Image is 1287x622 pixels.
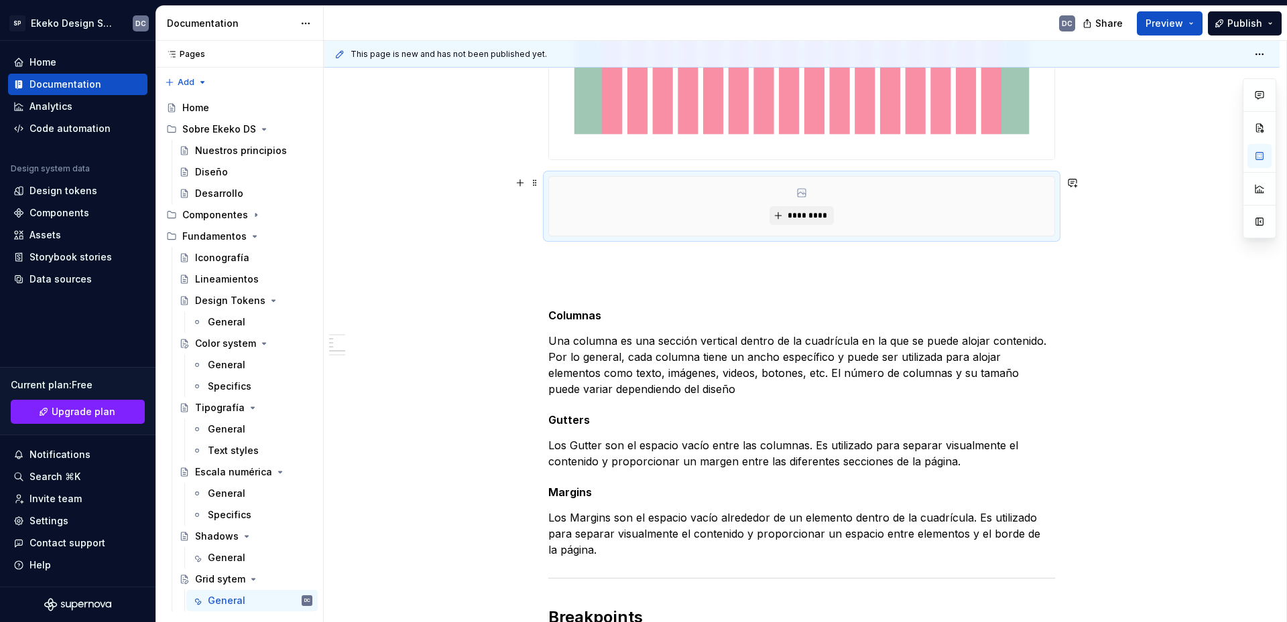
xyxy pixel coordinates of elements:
a: General [186,311,318,333]
div: Shadows [195,530,239,543]
div: Componentes [182,208,248,222]
a: Storybook stories [8,246,147,268]
div: Assets [29,228,61,242]
button: Help [8,554,147,576]
a: Design Tokens [174,290,318,311]
div: Analytics [29,100,72,113]
p: Una columna es una sección vertical dentro de la cuadrícula en la que se puede alojar contenido. ... [548,333,1055,397]
h5: Columnas [548,309,1055,322]
div: General [208,551,245,564]
a: Analytics [8,96,147,117]
div: Iconografía [195,251,249,264]
a: Grid sytem [174,568,318,590]
div: General [208,422,245,436]
a: GeneralDC [186,590,318,611]
div: DC [1062,18,1072,29]
a: Design tokens [8,180,147,202]
a: Nuestros principios [174,140,318,161]
div: Text styles [208,444,259,457]
h5: Gutters [548,413,1055,426]
div: Specifics [208,380,251,393]
span: Share [1095,17,1123,30]
div: Storybook stories [29,250,112,264]
div: General [208,594,245,607]
div: Pages [161,49,205,60]
div: Grid sytem [195,572,245,586]
div: DC [304,594,310,607]
div: Escala numérica [195,465,272,479]
a: General [186,483,318,504]
div: Page tree [161,97,318,611]
button: SPEkeko Design SystemDC [3,9,153,37]
div: Fundamentos [161,226,318,247]
div: Specifics [208,508,251,522]
div: Fundamentos [182,230,247,243]
div: Diseño [195,165,228,179]
div: Documentation [29,78,101,91]
a: Tipografía [174,397,318,418]
div: General [208,358,245,372]
button: Add [161,73,211,92]
svg: Supernova Logo [44,598,111,611]
a: Diseño [174,161,318,183]
div: Invite team [29,492,82,506]
a: Iconografía [174,247,318,268]
a: Text styles [186,440,318,461]
a: Upgrade plan [11,400,145,424]
div: Nuestros principios [195,144,287,157]
a: Home [8,52,147,73]
div: Componentes [161,204,318,226]
button: Search ⌘K [8,466,147,487]
div: Ekeko Design System [31,17,117,30]
a: Invite team [8,488,147,510]
div: Help [29,558,51,572]
a: General [186,418,318,440]
div: Lineamientos [195,273,259,286]
span: This page is new and has not been published yet. [351,49,547,60]
a: Home [161,97,318,119]
a: Components [8,202,147,224]
a: Settings [8,510,147,532]
div: Color system [195,337,256,350]
a: Desarrollo [174,183,318,204]
button: Preview [1137,11,1203,35]
div: General [208,487,245,500]
button: Notifications [8,444,147,465]
span: Upgrade plan [52,405,115,418]
a: Color system [174,333,318,354]
a: General [186,547,318,568]
button: Contact support [8,532,147,554]
div: Home [182,101,209,114]
a: Documentation [8,74,147,95]
div: Components [29,206,89,220]
a: Specifics [186,376,318,397]
h5: Margins [548,485,1055,499]
a: Specifics [186,504,318,526]
div: Desarrollo [195,187,243,200]
div: Settings [29,514,68,528]
div: Design tokens [29,184,97,198]
span: Add [178,77,194,88]
div: SP [9,15,25,31]
p: Los Gutter son el espacio vacío entre las columnas. Es utilizado para separar visualmente el cont... [548,437,1055,469]
button: Publish [1208,11,1282,35]
div: Contact support [29,536,105,550]
div: Data sources [29,273,92,286]
a: Shadows [174,526,318,547]
a: Code automation [8,118,147,139]
div: Sobre Ekeko DS [182,123,256,136]
div: Tipografía [195,401,245,414]
div: Current plan : Free [11,378,145,392]
button: Share [1076,11,1131,35]
a: General [186,354,318,376]
a: Assets [8,224,147,246]
a: Data sources [8,268,147,290]
div: Sobre Ekeko DS [161,119,318,140]
div: Search ⌘K [29,470,80,483]
a: Escala numérica [174,461,318,483]
a: Lineamientos [174,268,318,290]
div: Notifications [29,448,90,461]
div: Code automation [29,122,111,135]
div: General [208,315,245,329]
